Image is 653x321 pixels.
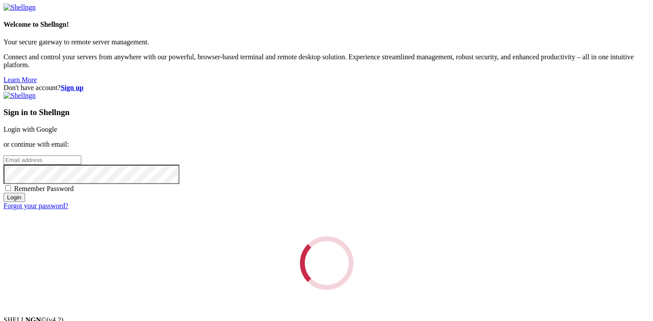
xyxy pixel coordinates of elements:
p: Connect and control your servers from anywhere with our powerful, browser-based terminal and remo... [4,53,649,69]
div: Loading... [295,232,358,295]
a: Learn More [4,76,37,83]
input: Remember Password [5,185,11,191]
p: or continue with email: [4,141,649,148]
p: Your secure gateway to remote server management. [4,38,649,46]
img: Shellngn [4,4,36,11]
img: Shellngn [4,92,36,100]
input: Login [4,193,25,202]
span: Remember Password [14,185,74,192]
a: Sign up [61,84,84,91]
a: Login with Google [4,126,57,133]
div: Don't have account? [4,84,649,92]
h4: Welcome to Shellngn! [4,21,649,29]
h3: Sign in to Shellngn [4,108,649,117]
input: Email address [4,155,81,165]
a: Forgot your password? [4,202,68,209]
